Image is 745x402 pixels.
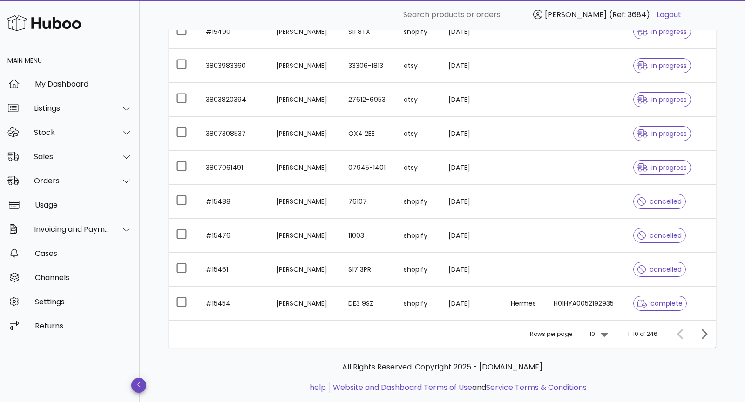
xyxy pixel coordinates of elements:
td: [DATE] [441,49,503,83]
td: [PERSON_NAME] [269,287,340,320]
a: Service Terms & Conditions [486,382,587,393]
div: Usage [35,201,132,209]
div: Sales [34,152,110,161]
td: etsy [396,151,441,185]
td: [PERSON_NAME] [269,117,340,151]
td: S11 8TX [341,15,396,49]
span: in progress [637,96,687,103]
button: Next page [696,326,712,342]
div: Orders [34,176,110,185]
td: 27612-6953 [341,83,396,117]
td: [DATE] [441,287,503,320]
span: in progress [637,164,687,171]
div: 10 [589,330,595,338]
td: 3803983360 [198,49,269,83]
span: in progress [637,130,687,137]
td: 76107 [341,185,396,219]
div: Invoicing and Payments [34,225,110,234]
td: [PERSON_NAME] [269,49,340,83]
a: help [310,382,326,393]
td: [PERSON_NAME] [269,15,340,49]
td: S17 3PR [341,253,396,287]
span: [PERSON_NAME] [545,9,607,20]
div: Channels [35,273,132,282]
td: #15490 [198,15,269,49]
td: #15488 [198,185,269,219]
div: Stock [34,128,110,137]
span: cancelled [637,232,682,239]
span: cancelled [637,266,682,273]
td: [DATE] [441,15,503,49]
td: shopify [396,15,441,49]
td: 11003 [341,219,396,253]
td: [PERSON_NAME] [269,253,340,287]
td: #15461 [198,253,269,287]
div: Returns [35,322,132,330]
td: [DATE] [441,219,503,253]
td: [PERSON_NAME] [269,83,340,117]
p: All Rights Reserved. Copyright 2025 - [DOMAIN_NAME] [176,362,709,373]
td: DE3 9SZ [341,287,396,320]
div: 10Rows per page: [589,327,610,342]
span: in progress [637,62,687,69]
span: cancelled [637,198,682,205]
div: Settings [35,297,132,306]
td: H01HYA0052192935 [546,287,626,320]
td: [DATE] [441,151,503,185]
td: shopify [396,253,441,287]
div: Listings [34,104,110,113]
td: OX4 2EE [341,117,396,151]
td: shopify [396,219,441,253]
div: Cases [35,249,132,258]
td: [DATE] [441,117,503,151]
td: [PERSON_NAME] [269,151,340,185]
li: and [330,382,587,393]
td: shopify [396,287,441,320]
td: 3807061491 [198,151,269,185]
td: 33306-1813 [341,49,396,83]
td: [DATE] [441,185,503,219]
div: 1-10 of 246 [628,330,657,338]
td: shopify [396,185,441,219]
span: in progress [637,28,687,35]
a: Website and Dashboard Terms of Use [333,382,472,393]
td: 07945-1401 [341,151,396,185]
td: etsy [396,83,441,117]
td: etsy [396,117,441,151]
div: My Dashboard [35,80,132,88]
td: [PERSON_NAME] [269,219,340,253]
td: #15454 [198,287,269,320]
td: Hermes [503,287,546,320]
td: etsy [396,49,441,83]
td: [DATE] [441,83,503,117]
td: 3807308537 [198,117,269,151]
span: (Ref: 3684) [609,9,650,20]
td: 3803820394 [198,83,269,117]
td: [DATE] [441,253,503,287]
td: [PERSON_NAME] [269,185,340,219]
td: #15476 [198,219,269,253]
div: Rows per page: [530,321,610,348]
span: complete [637,300,683,307]
a: Logout [657,9,681,20]
img: Huboo Logo [7,13,81,33]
